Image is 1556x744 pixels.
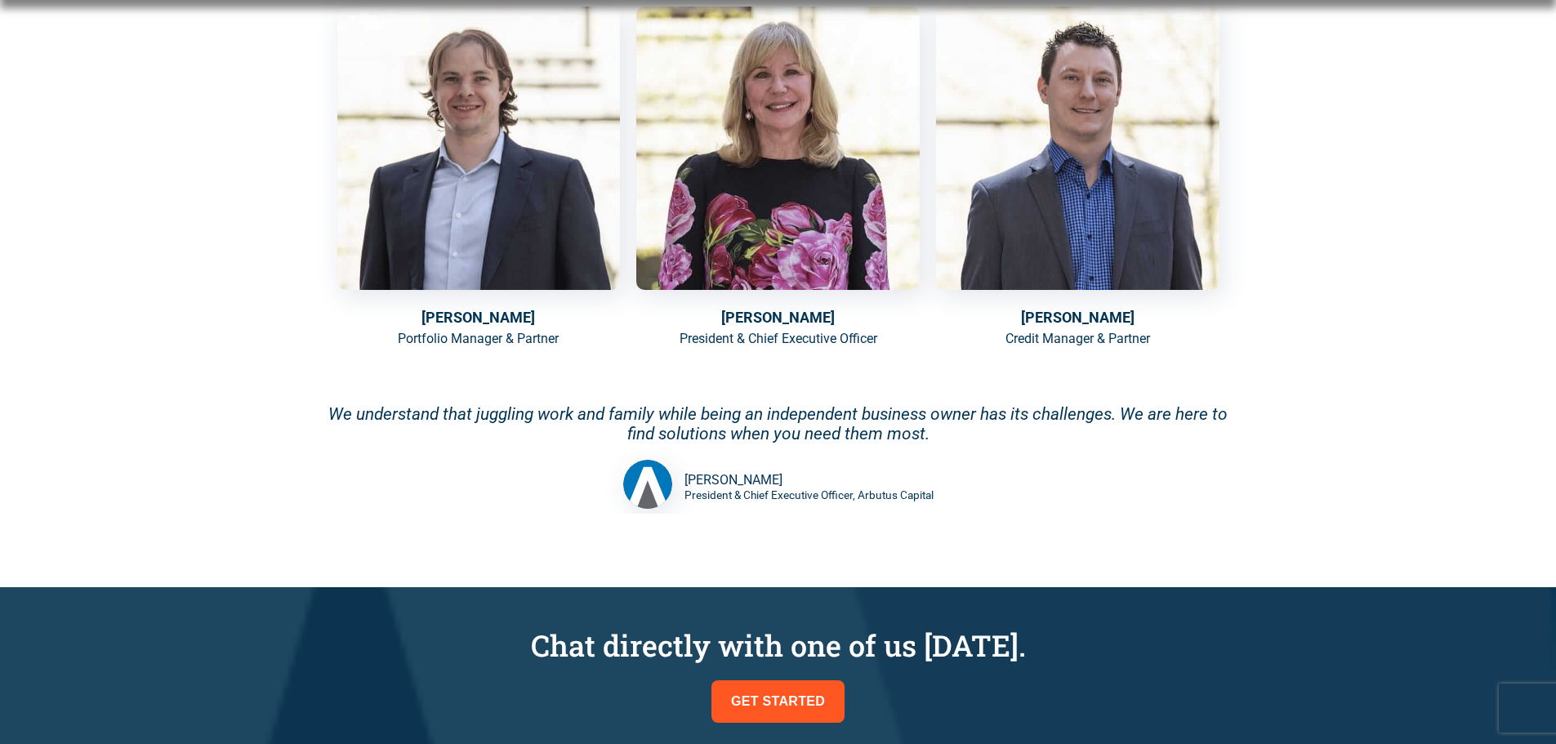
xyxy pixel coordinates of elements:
[321,628,1236,663] h3: Chat directly with one of us [DATE].
[936,329,1219,349] p: Credit Manager & Partner
[636,329,920,349] p: President & Chief Executive Officer
[337,329,621,349] p: Portfolio Manager & Partner
[337,306,621,328] h5: [PERSON_NAME]
[936,306,1219,328] h5: [PERSON_NAME]
[711,680,845,723] a: Get Started
[321,404,1236,443] div: We understand that juggling work and family while being an independent business owner has its cha...
[731,690,825,713] span: Get Started
[684,490,934,501] div: President & Chief Executive Officer, Arbutus Capital
[684,470,934,490] div: [PERSON_NAME]
[636,306,920,328] h5: [PERSON_NAME]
